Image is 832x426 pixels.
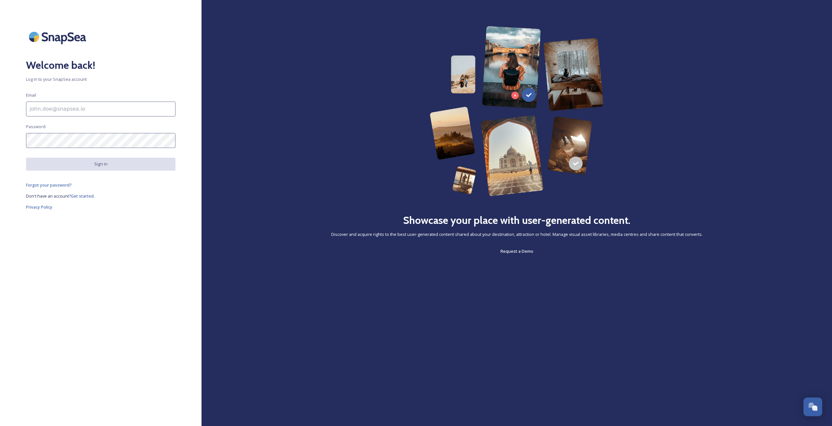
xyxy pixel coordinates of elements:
span: Email [26,92,36,98]
a: Don't have an account?Get started. [26,192,175,200]
button: Open Chat [803,397,822,416]
span: Privacy Policy [26,204,52,210]
img: SnapSea Logo [26,26,91,48]
h2: Welcome back! [26,57,175,73]
span: Get started. [71,193,95,199]
button: Sign in [26,158,175,170]
a: Privacy Policy [26,203,175,211]
span: Request a Demo [500,248,533,254]
span: Don't have an account? [26,193,71,199]
a: Forgot your password? [26,181,175,189]
a: Request a Demo [500,247,533,255]
span: Log in to your SnapSea account [26,76,175,82]
img: 63b42ca75bacad526042e722_Group%20154-p-800.png [430,26,604,196]
h2: Showcase your place with user-generated content. [403,213,630,228]
span: Password [26,124,45,130]
input: john.doe@snapsea.io [26,102,175,116]
span: Forgot your password? [26,182,72,188]
span: Discover and acquire rights to the best user-generated content shared about your destination, att... [331,231,703,237]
